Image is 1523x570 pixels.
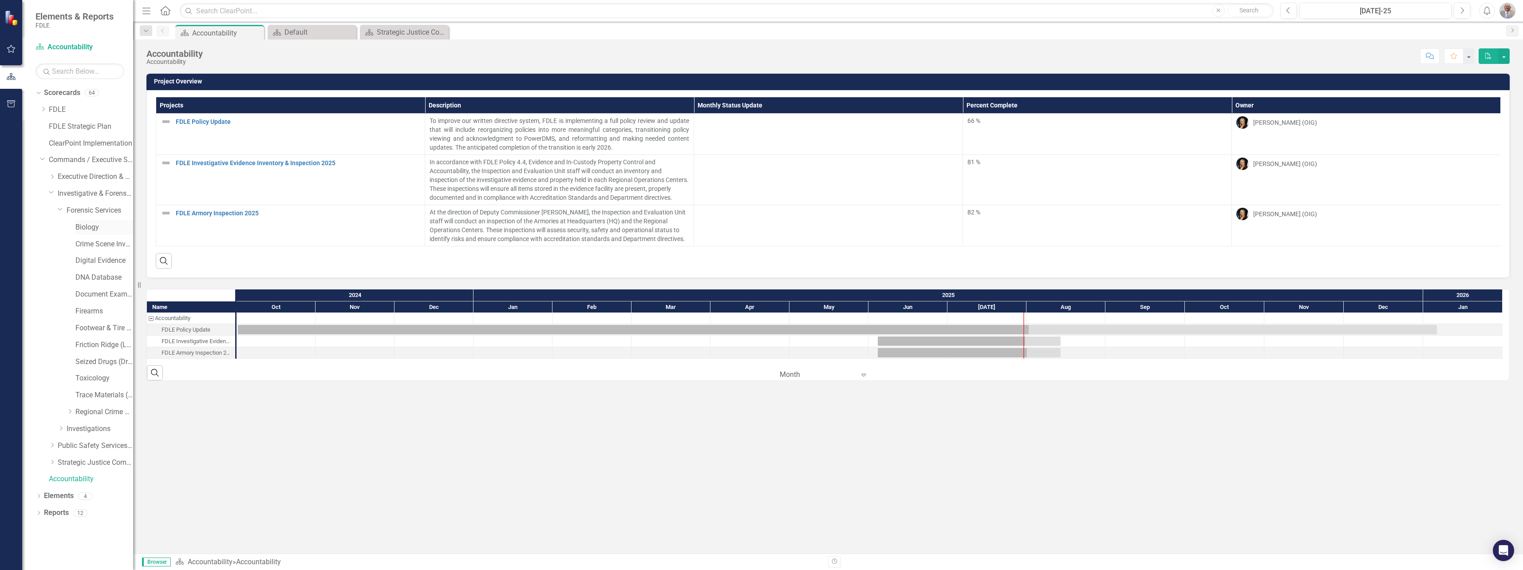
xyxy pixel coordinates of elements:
div: Open Intercom Messenger [1493,540,1514,561]
div: Accountability [146,49,203,59]
div: Jan [1423,301,1503,313]
a: Seized Drugs (Drug Chemistry) [75,357,133,367]
a: Commands / Executive Support Branch [49,155,133,165]
span: Browser [142,558,171,566]
div: FDLE Policy Update [147,324,235,336]
img: David Binder [1499,3,1515,19]
div: Dec [395,301,473,313]
div: Mar [631,301,710,313]
a: Digital Evidence [75,256,133,266]
input: Search ClearPoint... [180,3,1274,19]
div: Jul [947,301,1026,313]
div: Task: Start date: 2024-10-01 End date: 2026-01-06 [147,324,235,336]
p: To improve our written directive system, FDLE is implementing a full policy review and update tha... [430,116,689,152]
small: FDLE [36,22,114,29]
a: Elements [44,491,74,501]
a: Toxicology [75,373,133,384]
div: 12 [73,509,87,517]
img: Heather Pence [1236,116,1249,129]
a: FDLE Investigative Evidence Inventory & Inspection 2025 [176,160,420,166]
a: Trace Materials (Trace Evidence) [75,390,133,400]
div: [PERSON_NAME] (OIG) [1253,159,1317,168]
img: Heather Pence [1236,208,1249,220]
a: FDLE Armory Inspection 2025 [176,210,420,217]
button: [DATE]-25 [1299,3,1452,19]
p: At the direction of Deputy Commissioner [PERSON_NAME], the Inspection and Evaluation Unit staff w... [430,208,689,243]
a: Investigative & Forensic Services Command [58,189,133,199]
div: Aug [1026,301,1105,313]
input: Search Below... [36,63,124,79]
div: Accountability [146,59,203,65]
a: Forensic Services [67,206,133,216]
p: In accordance with FDLE Policy 4.4, Evidence and In-Custody Property Control and Accountability, ... [430,158,689,202]
a: Default [270,27,354,38]
a: Firearms [75,306,133,317]
a: Scorecards [44,88,80,98]
div: FDLE Investigative Evidence Inventory & Inspection 2025 [147,336,235,347]
h3: Project Overview [154,78,1505,85]
div: [PERSON_NAME] (OIG) [1253,118,1317,127]
a: FDLE Strategic Plan [49,122,133,132]
a: Accountability [49,474,133,484]
div: Task: Start date: 2025-06-04 End date: 2025-08-14 [878,348,1061,357]
div: » [175,557,821,567]
div: Dec [1344,301,1423,313]
div: 2026 [1423,289,1503,301]
a: DNA Database [75,273,133,283]
div: Sep [1105,301,1185,313]
div: FDLE Armory Inspection 2025 [162,347,233,359]
button: Search [1227,4,1271,17]
div: Jan [473,301,552,313]
a: Regional Crime Labs [75,407,133,417]
div: 2025 [473,289,1423,301]
img: Not Defined [161,208,171,218]
div: [DATE]-25 [1302,6,1448,16]
div: Task: Start date: 2025-06-04 End date: 2025-08-14 [878,336,1061,346]
div: Nov [316,301,395,313]
div: 4 [78,492,92,500]
div: Task: Start date: 2025-06-04 End date: 2025-08-14 [147,347,235,359]
a: FDLE Policy Update [176,119,420,125]
a: Strategic Justice Command [58,458,133,468]
span: Elements & Reports [36,11,114,22]
img: Not Defined [161,158,171,168]
div: 64 [85,89,99,97]
div: Oct [1185,301,1264,313]
div: 81 % [967,158,1227,166]
a: Accountability [36,42,124,52]
div: Strategic Justice Command [377,27,446,38]
div: Apr [710,301,789,313]
div: Oct [237,301,316,313]
a: Document Examination (Questioned Documents) [75,289,133,300]
a: Friction Ridge (Latent Prints) [75,340,133,350]
div: FDLE Policy Update [162,324,210,336]
div: [PERSON_NAME] (OIG) [1253,210,1317,218]
div: Name [147,301,235,313]
div: Accountability [155,313,190,324]
a: Biology [75,222,133,233]
div: Task: Start date: 2024-10-01 End date: 2026-01-06 [238,325,1437,334]
img: ClearPoint Strategy [4,10,20,26]
div: Task: Start date: 2025-06-04 End date: 2025-08-14 [147,336,235,347]
a: Executive Direction & Business Support [58,172,133,182]
div: May [789,301,868,313]
div: Accountability [192,28,262,39]
div: 82 % [967,208,1227,217]
a: Investigations [67,424,133,434]
a: Public Safety Services Command [58,441,133,451]
a: Crime Scene Investigation [75,239,133,249]
div: FDLE Investigative Evidence Inventory & Inspection 2025 [162,336,233,347]
div: Task: Accountability Start date: 2024-10-01 End date: 2024-10-02 [147,313,235,324]
div: Default [284,27,354,38]
div: Feb [552,301,631,313]
a: FDLE [49,105,133,115]
a: ClearPoint Implementation [49,139,133,149]
div: FDLE Armory Inspection 2025 [147,347,235,359]
img: Not Defined [161,116,171,127]
div: Jun [868,301,947,313]
a: Footwear & Tire (Impression Evidence) [75,323,133,333]
span: Search [1239,7,1259,14]
a: Reports [44,508,69,518]
img: Heather Pence [1236,158,1249,170]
